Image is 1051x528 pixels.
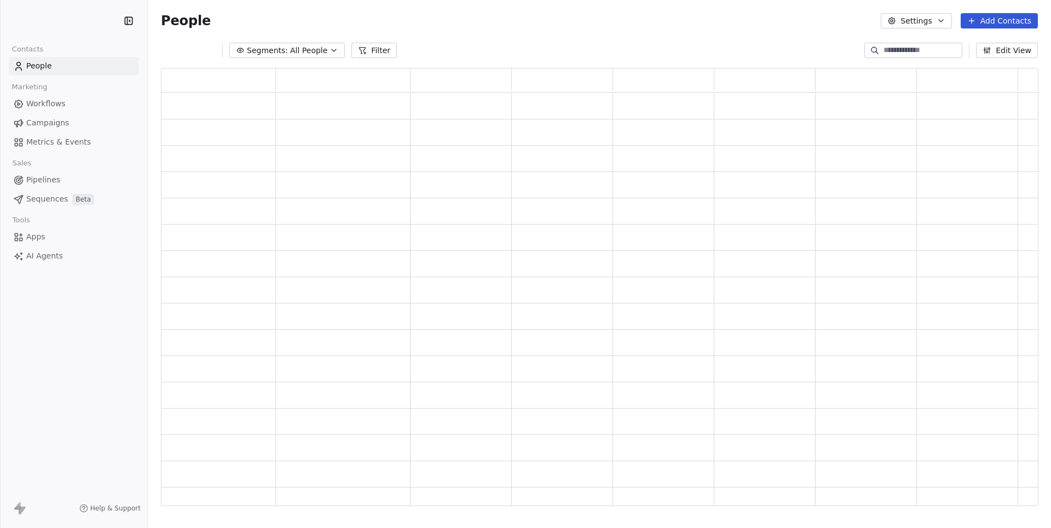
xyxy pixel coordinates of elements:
span: Metrics & Events [26,136,91,148]
a: Apps [9,228,138,246]
span: Tools [8,212,34,228]
span: Sequences [26,193,68,205]
span: Beta [72,194,94,205]
span: Campaigns [26,117,69,129]
a: Campaigns [9,114,138,132]
span: Marketing [7,79,52,95]
span: Sales [8,155,36,171]
a: SequencesBeta [9,190,138,208]
a: Workflows [9,95,138,113]
span: Apps [26,231,45,243]
a: AI Agents [9,247,138,265]
a: Help & Support [79,504,141,513]
span: Segments: [247,45,288,56]
a: People [9,57,138,75]
span: Help & Support [90,504,141,513]
a: Metrics & Events [9,133,138,151]
a: Pipelines [9,171,138,189]
span: People [161,13,211,29]
span: Pipelines [26,174,60,186]
span: People [26,60,52,72]
span: All People [290,45,327,56]
button: Add Contacts [961,13,1038,28]
span: AI Agents [26,250,63,262]
span: Contacts [7,41,48,58]
button: Edit View [976,43,1038,58]
span: Workflows [26,98,66,110]
button: Settings [881,13,951,28]
button: Filter [351,43,397,58]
